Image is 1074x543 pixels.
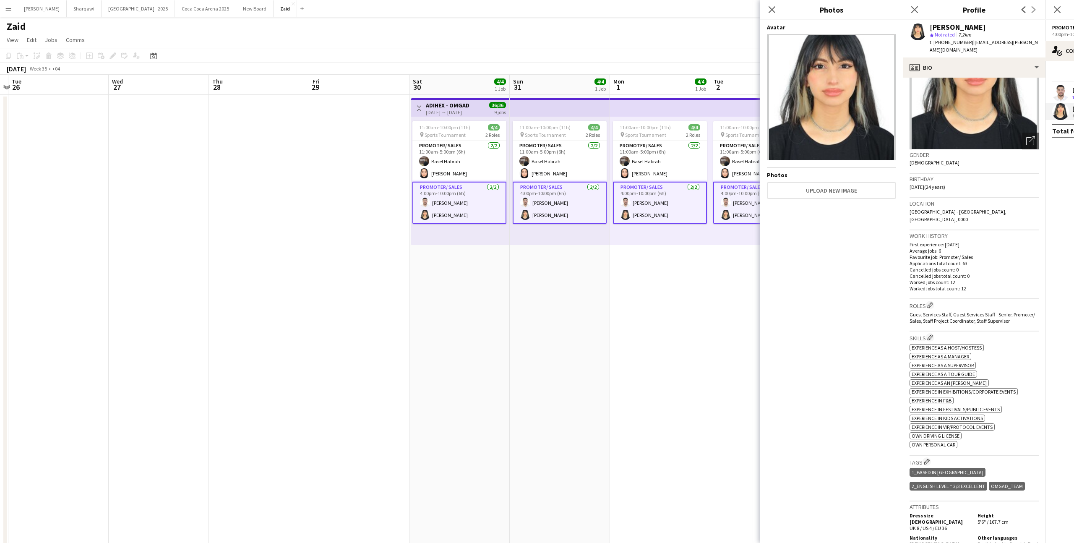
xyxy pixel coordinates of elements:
[725,132,766,138] span: Sports Tournament
[713,121,807,224] app-job-card: 11:00am-10:00pm (11h)4/4 Sports Tournament2 RolesPromoter/ Sales2/211:00am-5:00pm (6h)Basel Habra...
[488,124,500,131] span: 4/4
[903,57,1045,78] div: Bio
[426,109,469,115] div: [DATE] → [DATE]
[413,78,422,85] span: Sat
[912,362,974,368] span: Experience as a Supervisor
[274,0,297,17] button: Zaid
[412,82,422,92] span: 30
[930,39,973,45] span: t. [PHONE_NUMBER]
[910,279,1039,285] p: Worked jobs count: 12
[912,353,969,360] span: Experience as a Manager
[910,260,1039,266] p: Applications total count: 63
[903,4,1045,15] h3: Profile
[910,200,1039,207] h3: Location
[910,503,1039,511] h3: Attributes
[989,482,1025,491] div: OMGAD_Team
[23,34,40,45] a: Edit
[910,151,1039,159] h3: Gender
[489,102,506,108] span: 36/36
[112,78,123,85] span: Wed
[52,65,60,72] div: +04
[111,82,123,92] span: 27
[912,389,1016,395] span: Experience in Exhibitions/Corporate Events
[910,209,1006,222] span: [GEOGRAPHIC_DATA] - [GEOGRAPHIC_DATA], [GEOGRAPHIC_DATA], 0000
[912,345,982,351] span: Experience as a Host/Hostess
[313,78,319,85] span: Fri
[688,124,700,131] span: 4/4
[412,121,506,224] app-job-card: 11:00am-10:00pm (11h)4/4 Sports Tournament2 RolesPromoter/ Sales2/211:00am-5:00pm (6h)Basel Habra...
[912,433,959,439] span: Own Driving License
[714,78,723,85] span: Tue
[412,141,506,182] app-card-role: Promoter/ Sales2/211:00am-5:00pm (6h)Basel Habrah[PERSON_NAME]
[912,424,993,430] span: Experience in VIP/Protocol Events
[912,371,975,377] span: Experience as a Tour Guide
[713,141,807,182] app-card-role: Promoter/ Sales2/211:00am-5:00pm (6h)Basel Habrah[PERSON_NAME]
[910,482,987,491] div: 2_English Level = 3/3 Excellent
[910,535,971,541] h5: Nationality
[425,132,466,138] span: Sports Tournament
[102,0,175,17] button: [GEOGRAPHIC_DATA] - 2025
[767,23,896,31] h4: Avatar
[426,102,469,109] h3: ADIHEX - OMGAD
[910,159,959,166] span: [DEMOGRAPHIC_DATA]
[912,441,955,448] span: Own Personal Car
[910,525,947,531] span: UK 8 / US 4 / EU 36
[910,175,1039,183] h3: Birthday
[495,86,506,92] div: 1 Job
[7,36,18,44] span: View
[712,82,723,92] span: 2
[513,182,607,224] app-card-role: Promoter/ Sales2/24:00pm-10:00pm (6h)[PERSON_NAME][PERSON_NAME]
[930,39,1038,53] span: | [EMAIL_ADDRESS][PERSON_NAME][DOMAIN_NAME]
[910,273,1039,279] p: Cancelled jobs total count: 0
[910,333,1039,342] h3: Skills
[612,82,624,92] span: 1
[912,380,987,386] span: Experience as an [PERSON_NAME]
[957,31,973,38] span: 7.2km
[930,23,986,31] div: [PERSON_NAME]
[594,78,606,85] span: 4/4
[910,248,1039,254] p: Average jobs: 6
[720,124,771,131] span: 11:00am-10:00pm (11h)
[586,132,600,138] span: 2 Roles
[494,108,506,115] div: 9 jobs
[910,512,971,525] h5: Dress size [DEMOGRAPHIC_DATA]
[27,36,36,44] span: Edit
[513,121,607,224] app-job-card: 11:00am-10:00pm (11h)4/4 Sports Tournament2 RolesPromoter/ Sales2/211:00am-5:00pm (6h)Basel Habra...
[910,232,1039,240] h3: Work history
[63,34,88,45] a: Comms
[910,468,985,477] div: 1_Based in [GEOGRAPHIC_DATA]
[519,124,571,131] span: 11:00am-10:00pm (11h)
[910,23,1039,149] img: Crew avatar or photo
[760,4,903,15] h3: Photos
[910,241,1039,248] p: First experience: [DATE]
[42,34,61,45] a: Jobs
[3,34,22,45] a: View
[525,132,566,138] span: Sports Tournament
[613,182,707,224] app-card-role: Promoter/ Sales2/24:00pm-10:00pm (6h)[PERSON_NAME][PERSON_NAME]
[588,124,600,131] span: 4/4
[613,78,624,85] span: Mon
[419,124,470,131] span: 11:00am-10:00pm (11h)
[613,141,707,182] app-card-role: Promoter/ Sales2/211:00am-5:00pm (6h)Basel Habrah[PERSON_NAME]
[485,132,500,138] span: 2 Roles
[236,0,274,17] button: New Board
[311,82,319,92] span: 29
[978,512,1039,519] h5: Height
[978,535,1039,541] h5: Other languages
[912,406,1000,412] span: Experience in Festivals/Public Events
[412,182,506,224] app-card-role: Promoter/ Sales2/24:00pm-10:00pm (6h)[PERSON_NAME][PERSON_NAME]
[935,31,955,38] span: Not rated
[513,141,607,182] app-card-role: Promoter/ Sales2/211:00am-5:00pm (6h)Basel Habrah[PERSON_NAME]
[494,78,506,85] span: 4/4
[912,415,983,421] span: Experience in Kids Activations
[613,121,707,224] app-job-card: 11:00am-10:00pm (11h)4/4 Sports Tournament2 RolesPromoter/ Sales2/211:00am-5:00pm (6h)Basel Habra...
[7,20,26,33] h1: Zaid
[212,78,223,85] span: Thu
[713,182,807,224] app-card-role: Promoter/ Sales2/24:00pm-10:00pm (6h)[PERSON_NAME][PERSON_NAME]
[910,254,1039,260] p: Favourite job: Promoter/ Sales
[513,78,523,85] span: Sun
